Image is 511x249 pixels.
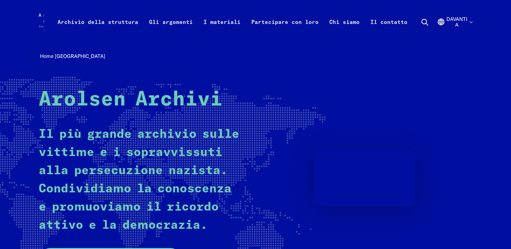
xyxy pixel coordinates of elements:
strong: Arolsen Archivi [39,90,222,110]
a: Il contatto [365,16,413,44]
a: Chi siamo [324,16,365,44]
a: Gli argomenti [144,16,198,44]
p: Il più grande archivio sulle vittime e i sopravvissuti alla persecuzione nazista. Condividiamo la... [39,125,244,235]
a: Archivio della struttura [52,16,144,44]
nav: Primaria di primaria [52,8,413,36]
a: Partecipare con loro [246,16,324,44]
nav: Breadcrumb [39,51,472,62]
a: I materiali [198,16,246,44]
span: Home [GEOGRAPHIC_DATA] [40,53,105,59]
button: Inglese, selezione delle lingue [437,16,472,44]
